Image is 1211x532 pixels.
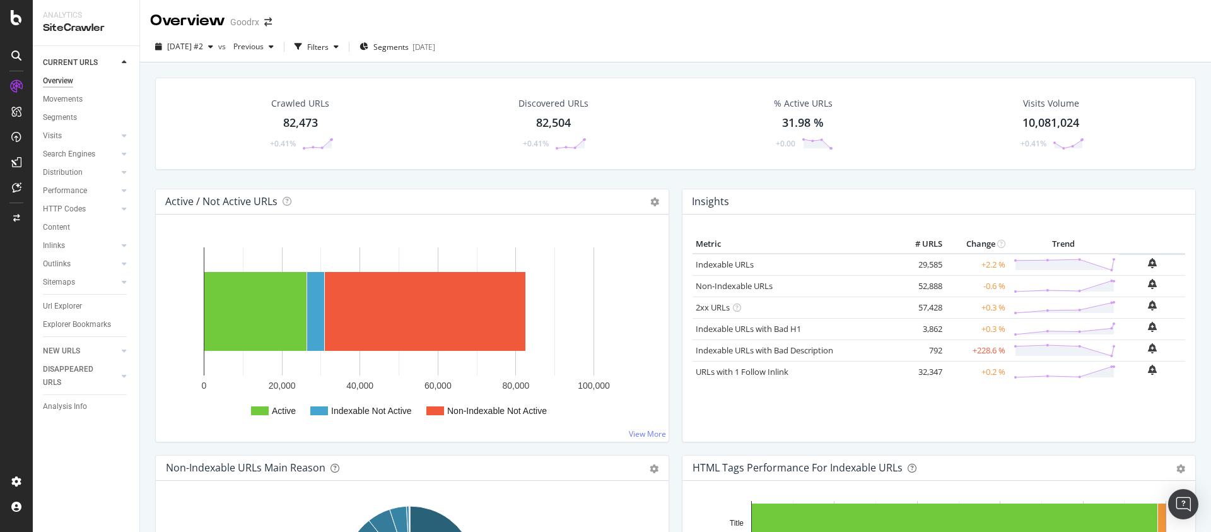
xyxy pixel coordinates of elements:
[150,37,218,57] button: [DATE] #2
[518,97,588,110] div: Discovered URLs
[43,148,95,161] div: Search Engines
[230,16,259,28] div: Goodrx
[1009,235,1119,254] th: Trend
[895,235,945,254] th: # URLS
[270,138,296,149] div: +0.41%
[424,381,452,391] text: 60,000
[43,318,111,331] div: Explorer Bookmarks
[1148,322,1157,332] div: bell-plus
[43,166,118,179] a: Distribution
[150,10,225,32] div: Overview
[945,297,1009,318] td: +0.3 %
[650,198,659,206] i: Options
[945,340,1009,361] td: +228.6 %
[43,93,83,106] div: Movements
[730,519,744,528] text: Title
[895,361,945,382] td: 32,347
[43,239,118,252] a: Inlinks
[43,74,73,88] div: Overview
[895,297,945,318] td: 57,428
[43,184,118,198] a: Performance
[945,361,1009,382] td: +0.2 %
[290,37,344,57] button: Filters
[696,345,833,356] a: Indexable URLs with Bad Description
[43,221,131,234] a: Content
[43,93,131,106] a: Movements
[269,381,296,391] text: 20,000
[696,302,730,313] a: 2xx URLs
[774,97,833,110] div: % Active URLs
[945,318,1009,340] td: +0.3 %
[1148,343,1157,353] div: bell-plus
[43,166,83,179] div: Distribution
[43,400,131,413] a: Analysis Info
[895,275,945,297] td: 52,888
[523,138,549,149] div: +0.41%
[1148,365,1157,375] div: bell-plus
[536,115,571,131] div: 82,504
[696,259,754,270] a: Indexable URLs
[43,276,118,289] a: Sitemaps
[692,193,729,210] h4: Insights
[43,111,77,124] div: Segments
[331,406,412,416] text: Indexable Not Active
[650,464,658,473] div: gear
[696,280,773,292] a: Non-Indexable URLs
[43,129,118,143] a: Visits
[166,461,325,474] div: Non-Indexable URLs Main Reason
[165,193,278,210] h4: Active / Not Active URLs
[43,56,118,69] a: CURRENT URLS
[43,400,87,413] div: Analysis Info
[447,406,547,416] text: Non-Indexable Not Active
[693,235,895,254] th: Metric
[43,74,131,88] a: Overview
[895,254,945,276] td: 29,585
[43,239,65,252] div: Inlinks
[43,318,131,331] a: Explorer Bookmarks
[1148,300,1157,310] div: bell-plus
[945,254,1009,276] td: +2.2 %
[1021,138,1046,149] div: +0.41%
[43,21,129,35] div: SiteCrawler
[283,115,318,131] div: 82,473
[502,381,529,391] text: 80,000
[43,257,71,271] div: Outlinks
[43,363,107,389] div: DISAPPEARED URLS
[578,381,610,391] text: 100,000
[43,184,87,198] div: Performance
[696,323,801,334] a: Indexable URLs with Bad H1
[1168,489,1198,519] div: Open Intercom Messenger
[895,318,945,340] td: 3,862
[629,429,666,439] a: View More
[43,276,75,289] div: Sitemaps
[43,203,118,216] a: HTTP Codes
[43,56,98,69] div: CURRENT URLS
[354,37,440,57] button: Segments[DATE]
[1148,258,1157,268] div: bell-plus
[43,148,118,161] a: Search Engines
[43,300,82,313] div: Url Explorer
[776,138,795,149] div: +0.00
[228,37,279,57] button: Previous
[43,203,86,216] div: HTTP Codes
[693,461,903,474] div: HTML Tags Performance for Indexable URLs
[166,235,654,432] svg: A chart.
[1023,97,1079,110] div: Visits Volume
[945,235,1009,254] th: Change
[945,275,1009,297] td: -0.6 %
[1022,115,1079,131] div: 10,081,024
[43,363,118,389] a: DISAPPEARED URLS
[43,10,129,21] div: Analytics
[43,345,80,358] div: NEW URLS
[1176,464,1185,473] div: gear
[264,18,272,27] div: arrow-right-arrow-left
[373,42,409,52] span: Segments
[43,345,118,358] a: NEW URLS
[895,340,945,361] td: 792
[696,366,788,377] a: URLs with 1 Follow Inlink
[412,42,435,52] div: [DATE]
[782,115,824,131] div: 31.98 %
[202,381,207,391] text: 0
[167,41,203,52] span: 2025 Aug. 15th #2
